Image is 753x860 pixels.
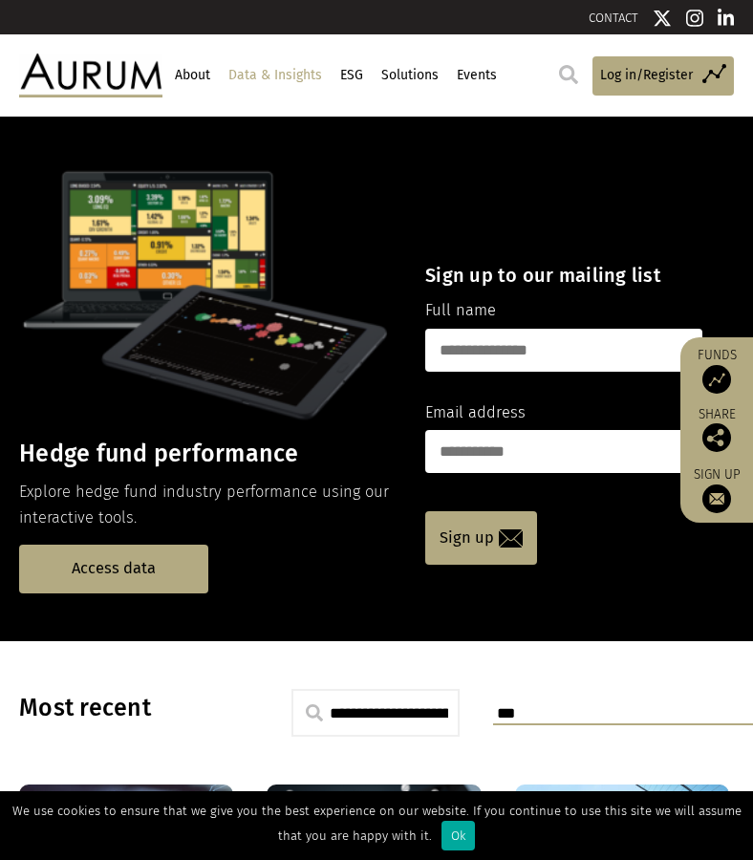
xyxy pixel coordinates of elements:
img: Twitter icon [653,9,672,28]
a: Events [454,59,499,92]
a: Data & Insights [226,59,324,92]
label: Email address [425,400,526,425]
a: Solutions [378,59,441,92]
img: Share this post [702,423,731,452]
a: About [172,59,212,92]
img: search.svg [559,65,578,84]
label: Full name [425,298,496,323]
div: Share [690,408,743,452]
span: Log in/Register [600,65,693,86]
img: Linkedin icon [718,9,735,28]
div: Ok [441,821,475,850]
a: Access data [19,545,208,593]
a: Log in/Register [592,56,734,96]
img: email-icon [499,529,523,548]
img: Instagram icon [686,9,703,28]
a: Sign up [690,466,743,513]
h4: Sign up to our mailing list [425,264,702,287]
h3: Most recent [19,694,258,722]
a: CONTACT [589,11,638,25]
a: Funds [690,347,743,394]
a: Sign up [425,511,537,565]
p: Explore hedge fund industry performance using our interactive tools. [19,480,392,530]
img: Aurum [19,54,162,97]
a: ESG [337,59,365,92]
h3: Hedge fund performance [19,440,392,468]
img: Sign up to our newsletter [702,484,731,513]
img: Access Funds [702,365,731,394]
img: search.svg [306,704,323,721]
